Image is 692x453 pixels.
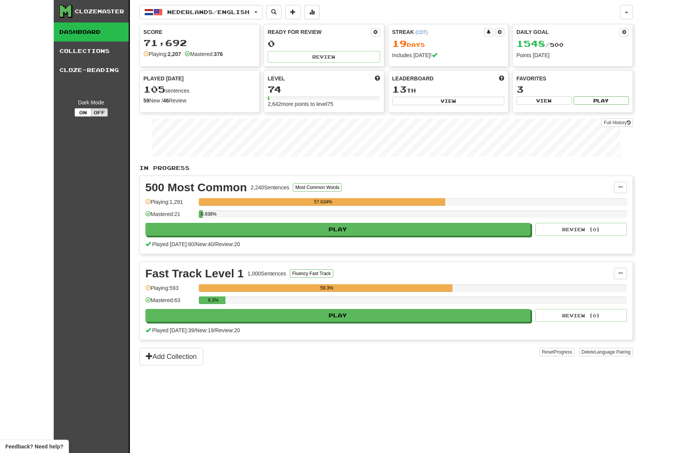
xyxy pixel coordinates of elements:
[595,349,630,355] span: Language Pairing
[214,327,215,333] span: /
[194,241,196,247] span: /
[145,284,195,297] div: Playing: 593
[152,241,194,247] span: Played [DATE]: 60
[75,108,91,117] button: On
[194,327,196,333] span: /
[168,51,181,57] strong: 2,207
[293,183,342,192] button: Most Common Words
[201,198,446,206] div: 57.634%
[392,84,407,94] span: 13
[144,38,256,48] div: 71,692
[392,38,407,49] span: 19
[304,5,320,19] button: More stats
[144,84,165,94] span: 105
[59,99,123,106] div: Dark Mode
[285,5,300,19] button: Add sentence to collection
[54,61,129,80] a: Cloze-Reading
[516,85,629,94] div: 3
[201,296,226,304] div: 6.3%
[499,75,504,82] span: This week in points, UTC
[196,241,214,247] span: New: 40
[574,96,629,105] button: Play
[144,85,256,94] div: sentences
[163,98,169,104] strong: 46
[145,223,531,236] button: Play
[91,108,108,117] button: Off
[54,42,129,61] a: Collections
[145,309,531,322] button: Play
[248,270,286,277] div: 1,000 Sentences
[54,22,129,42] a: Dashboard
[554,349,572,355] span: Progress
[540,348,574,356] button: ResetProgress
[516,38,545,49] span: 1548
[535,309,627,322] button: Review (0)
[516,51,629,59] div: Points [DATE]
[392,39,505,49] div: Day s
[145,182,247,193] div: 500 Most Common
[215,241,240,247] span: Review: 20
[579,348,633,356] button: DeleteLanguage Pairing
[144,75,184,82] span: Played [DATE]
[215,327,240,333] span: Review: 20
[392,97,505,105] button: View
[139,348,203,365] button: Add Collection
[144,98,150,104] strong: 59
[185,50,223,58] div: Mastered:
[144,28,256,36] div: Score
[268,51,380,62] button: Review
[268,39,380,48] div: 0
[75,8,124,15] div: Clozemaster
[290,269,333,278] button: Fluency Fast Track
[201,210,203,218] div: 0.938%
[516,42,564,48] span: / 500
[535,223,627,236] button: Review (0)
[416,30,428,35] a: (CDT)
[201,284,452,292] div: 59.3%
[516,28,620,37] div: Daily Goal
[266,5,281,19] button: Search sentences
[601,118,633,127] a: Full History
[392,51,505,59] div: Includes [DATE]!
[139,5,262,19] button: Nederlands/English
[5,443,63,450] span: Open feedback widget
[145,198,195,211] div: Playing: 1,291
[144,97,256,104] div: New / Review
[392,28,484,36] div: Streak
[196,327,214,333] span: New: 19
[145,268,244,279] div: Fast Track Level 1
[167,9,249,15] span: Nederlands / English
[214,51,223,57] strong: 376
[516,96,572,105] button: View
[144,50,181,58] div: Playing:
[145,296,195,309] div: Mastered: 63
[392,85,505,94] div: th
[139,164,633,172] p: In Progress
[268,75,285,82] span: Level
[145,210,195,223] div: Mastered: 21
[152,327,194,333] span: Played [DATE]: 39
[375,75,380,82] span: Score more points to level up
[268,100,380,108] div: 2,642 more points to level 75
[392,75,434,82] span: Leaderboard
[214,241,215,247] span: /
[268,85,380,94] div: 74
[516,75,629,82] div: Favorites
[268,28,371,36] div: Ready for Review
[251,184,289,191] div: 2,240 Sentences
